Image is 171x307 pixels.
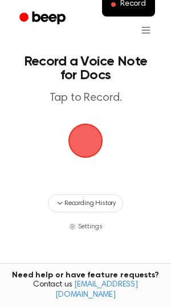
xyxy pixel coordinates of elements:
[21,91,150,105] p: Tap to Record.
[11,7,76,30] a: Beep
[21,55,150,82] h1: Record a Voice Note for Docs
[78,222,103,232] span: Settings
[55,281,138,299] a: [EMAIL_ADDRESS][DOMAIN_NAME]
[48,194,123,212] button: Recording History
[69,222,103,232] button: Settings
[132,17,160,44] button: Open menu
[64,198,116,208] span: Recording History
[68,124,103,158] img: Beep Logo
[7,280,164,300] span: Contact us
